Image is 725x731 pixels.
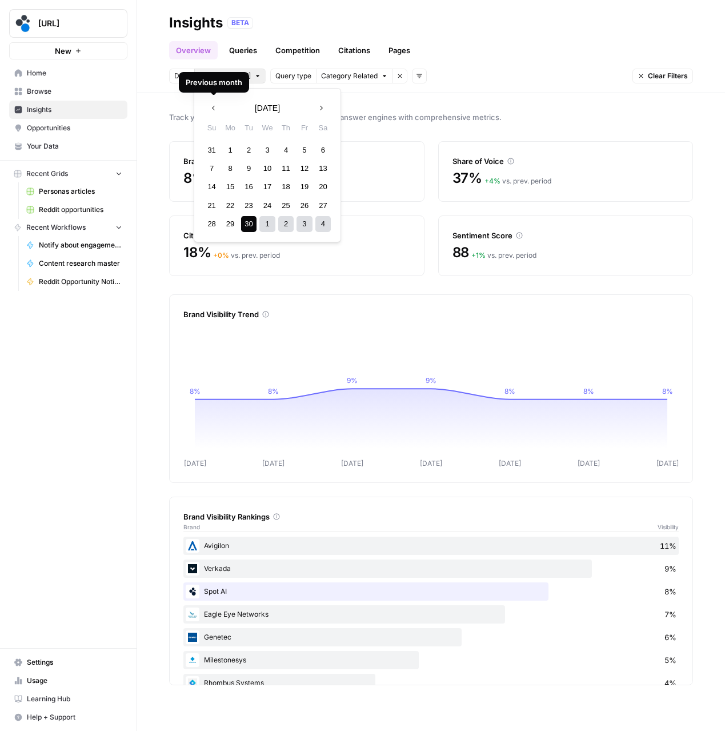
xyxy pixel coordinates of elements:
[664,563,676,574] span: 9%
[9,653,127,672] a: Settings
[186,630,199,644] img: vvp1obqpay3biiowoi7joqb04jvm
[664,586,676,597] span: 8%
[204,142,219,158] div: Choose Sunday, August 31st, 2025
[275,71,311,81] span: Query type
[204,179,219,194] div: Choose Sunday, September 14th, 2025
[297,216,312,231] div: Choose Friday, October 3rd, 2025
[662,387,673,396] tspan: 8%
[9,165,127,182] button: Recent Grids
[9,119,127,137] a: Opportunities
[632,69,693,83] button: Clear Filters
[9,672,127,690] a: Usage
[241,161,257,176] div: Choose Tuesday, September 9th, 2025
[499,459,521,468] tspan: [DATE]
[297,142,312,158] div: Choose Friday, September 5th, 2025
[186,562,199,576] img: 41a5wra5o85gy72yayizv5nshoqx
[39,205,122,215] span: Reddit opportunities
[27,712,122,722] span: Help + Support
[452,243,470,262] span: 88
[664,609,676,620] span: 7%
[347,376,358,385] tspan: 9%
[658,522,679,532] span: Visibility
[169,111,693,123] span: Track your brand's visibility performance across answer engines with comprehensive metrics.
[9,101,127,119] a: Insights
[297,198,312,213] div: Choose Friday, September 26th, 2025
[331,41,377,59] a: Citations
[21,182,127,201] a: Personas articles
[194,69,266,83] button: [DATE] - [DATE]
[183,309,679,320] div: Brand Visibility Trend
[315,179,331,194] div: Choose Saturday, September 20th, 2025
[223,179,238,194] div: Choose Monday, September 15th, 2025
[471,251,486,259] span: + 1 %
[278,216,294,231] div: Choose Thursday, October 2nd, 2025
[664,677,676,689] span: 4%
[223,161,238,176] div: Choose Monday, September 8th, 2025
[656,459,679,468] tspan: [DATE]
[183,169,206,187] span: 8%
[315,120,331,135] div: Sa
[9,219,127,236] button: Recent Workflows
[186,676,199,690] img: nznuyu4aro0xd9gecrmmppm084a2
[321,71,378,81] span: Category Related
[26,169,68,179] span: Recent Grids
[259,142,275,158] div: Choose Wednesday, September 3rd, 2025
[241,216,257,231] div: Choose Tuesday, September 30th, 2025
[241,142,257,158] div: Choose Tuesday, September 2nd, 2025
[9,64,127,82] a: Home
[664,632,676,643] span: 6%
[204,120,219,135] div: Su
[420,459,442,468] tspan: [DATE]
[262,459,285,468] tspan: [DATE]
[39,240,122,250] span: Notify about engagement - reddit
[223,120,238,135] div: Mo
[259,216,275,231] div: Choose Wednesday, October 1st, 2025
[504,387,515,396] tspan: 8%
[222,41,264,59] a: Queries
[382,41,417,59] a: Pages
[39,258,122,269] span: Content research master
[426,376,436,385] tspan: 9%
[194,88,341,242] div: [DATE] - [DATE]
[471,250,536,261] div: vs. prev. period
[183,674,679,692] div: Rhombus Systems
[21,254,127,273] a: Content research master
[21,273,127,291] a: Reddit Opportunity Notifier
[183,651,679,669] div: Milestonesys
[183,582,679,601] div: Spot AI
[484,177,500,185] span: + 4 %
[27,657,122,668] span: Settings
[259,120,275,135] div: We
[186,77,242,88] div: Previous month
[27,694,122,704] span: Learning Hub
[241,198,257,213] div: Choose Tuesday, September 23rd, 2025
[297,179,312,194] div: Choose Friday, September 19th, 2025
[315,216,331,231] div: Choose Saturday, October 4th, 2025
[315,142,331,158] div: Choose Saturday, September 6th, 2025
[174,71,190,81] span: Date
[9,9,127,38] button: Workspace: spot.ai
[169,14,223,32] div: Insights
[183,560,679,578] div: Verkada
[259,179,275,194] div: Choose Wednesday, September 17th, 2025
[27,141,122,151] span: Your Data
[278,120,294,135] div: Th
[315,161,331,176] div: Choose Saturday, September 13th, 2025
[259,198,275,213] div: Choose Wednesday, September 24th, 2025
[190,387,201,396] tspan: 8%
[648,71,688,81] span: Clear Filters
[204,161,219,176] div: Choose Sunday, September 7th, 2025
[223,198,238,213] div: Choose Monday, September 22nd, 2025
[255,102,280,114] span: [DATE]
[278,179,294,194] div: Choose Thursday, September 18th, 2025
[204,216,219,231] div: Choose Sunday, September 28th, 2025
[186,539,199,553] img: ugvke2pwmrt59fwn9be399kzy0mm
[297,120,312,135] div: Fr
[183,537,679,555] div: Avigilon
[259,161,275,176] div: Choose Wednesday, September 10th, 2025
[169,41,218,59] a: Overview
[186,653,199,667] img: s637lvjf4iaa6v9dbcehav2fvws9
[452,155,679,167] div: Share of Voice
[664,654,676,666] span: 5%
[13,13,34,34] img: spot.ai Logo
